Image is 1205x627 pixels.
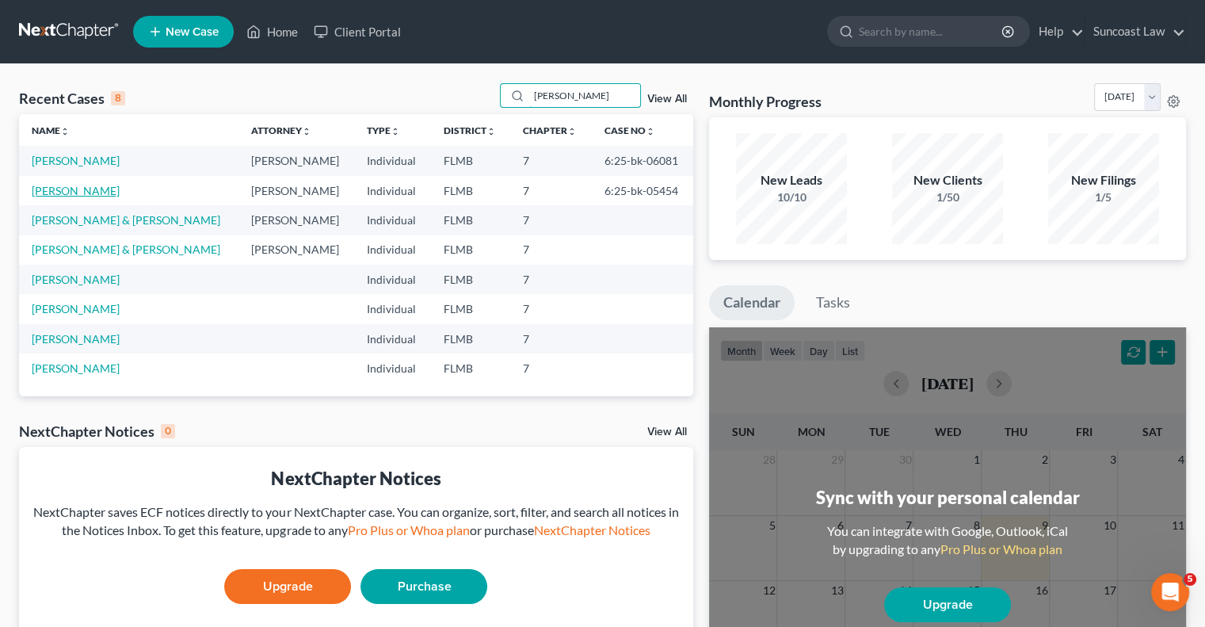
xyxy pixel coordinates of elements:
h3: Monthly Progress [709,92,822,111]
div: Recent Cases [19,89,125,108]
a: [PERSON_NAME] [32,273,120,286]
td: FLMB [431,205,510,235]
td: Individual [354,354,430,383]
a: Pro Plus or Whoa plan [347,522,469,537]
i: unfold_more [567,127,577,136]
td: 7 [510,205,592,235]
div: 10/10 [736,189,847,205]
iframe: Intercom live chat [1151,573,1189,611]
td: FLMB [431,146,510,175]
td: [PERSON_NAME] [238,176,355,205]
a: Nameunfold_more [32,124,70,136]
a: [PERSON_NAME] [32,361,120,375]
a: [PERSON_NAME] & [PERSON_NAME] [32,243,220,256]
a: Client Portal [306,17,409,46]
td: FLMB [431,324,510,354]
span: New Case [166,26,219,38]
i: unfold_more [391,127,400,136]
div: New Filings [1048,171,1159,189]
div: 1/50 [892,189,1003,205]
div: New Clients [892,171,1003,189]
a: Case Nounfold_more [604,124,655,136]
a: Purchase [360,569,487,604]
div: New Leads [736,171,847,189]
td: FLMB [431,265,510,294]
a: Districtunfold_more [444,124,496,136]
a: Pro Plus or Whoa plan [940,541,1062,556]
td: FLMB [431,176,510,205]
td: 7 [510,324,592,354]
td: Individual [354,265,430,294]
a: Upgrade [884,587,1011,622]
td: Individual [354,205,430,235]
a: Tasks [802,285,864,320]
td: FLMB [431,354,510,383]
td: [PERSON_NAME] [238,235,355,265]
td: 7 [510,354,592,383]
a: Attorneyunfold_more [251,124,311,136]
i: unfold_more [60,127,70,136]
a: [PERSON_NAME] & [PERSON_NAME] [32,213,220,227]
i: unfold_more [486,127,496,136]
i: unfold_more [646,127,655,136]
td: FLMB [431,294,510,323]
a: Help [1031,17,1084,46]
td: Individual [354,235,430,265]
td: Individual [354,176,430,205]
td: [PERSON_NAME] [238,205,355,235]
div: NextChapter saves ECF notices directly to your NextChapter case. You can organize, sort, filter, ... [32,503,681,540]
div: NextChapter Notices [19,422,175,441]
div: 8 [111,91,125,105]
a: Upgrade [224,569,351,604]
td: 7 [510,235,592,265]
td: Individual [354,324,430,354]
div: You can integrate with Google, Outlook, iCal by upgrading to any [821,522,1074,559]
td: Individual [354,294,430,323]
a: [PERSON_NAME] [32,332,120,346]
td: FLMB [431,235,510,265]
a: Suncoast Law [1085,17,1185,46]
td: 7 [510,294,592,323]
div: Sync with your personal calendar [815,485,1079,510]
td: 6:25-bk-05454 [592,176,693,205]
a: Home [238,17,306,46]
td: 7 [510,265,592,294]
a: View All [647,426,687,438]
td: 7 [510,146,592,175]
a: Chapterunfold_more [523,124,577,136]
a: [PERSON_NAME] [32,184,120,197]
div: 1/5 [1048,189,1159,205]
td: Individual [354,146,430,175]
td: [PERSON_NAME] [238,146,355,175]
a: NextChapter Notices [533,522,650,537]
a: Calendar [709,285,795,320]
div: 0 [161,424,175,438]
span: 5 [1184,573,1196,586]
input: Search by name... [859,17,1004,46]
td: 7 [510,176,592,205]
i: unfold_more [302,127,311,136]
input: Search by name... [529,84,640,107]
a: [PERSON_NAME] [32,302,120,315]
div: NextChapter Notices [32,466,681,491]
a: [PERSON_NAME] [32,154,120,167]
a: Typeunfold_more [367,124,400,136]
a: View All [647,94,687,105]
td: 6:25-bk-06081 [592,146,693,175]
